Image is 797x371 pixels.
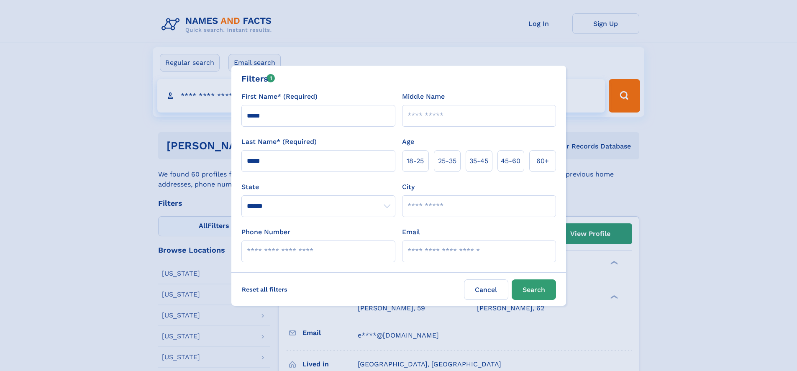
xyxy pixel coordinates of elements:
label: Age [402,137,414,147]
label: Last Name* (Required) [241,137,317,147]
span: 35‑45 [469,156,488,166]
label: Reset all filters [236,279,293,299]
span: 18‑25 [407,156,424,166]
label: State [241,182,395,192]
span: 45‑60 [501,156,520,166]
span: 60+ [536,156,549,166]
label: Middle Name [402,92,445,102]
label: First Name* (Required) [241,92,318,102]
span: 25‑35 [438,156,456,166]
label: Cancel [464,279,508,300]
label: Email [402,227,420,237]
label: Phone Number [241,227,290,237]
button: Search [512,279,556,300]
div: Filters [241,72,275,85]
label: City [402,182,415,192]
